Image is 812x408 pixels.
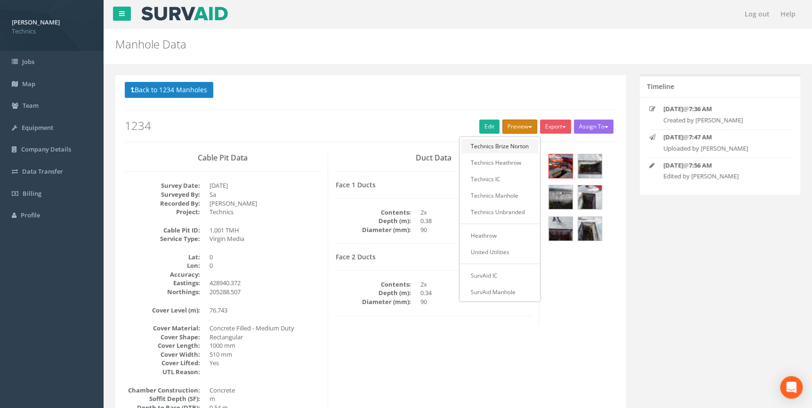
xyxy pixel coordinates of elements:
[663,144,779,153] p: Uploaded by [PERSON_NAME]
[125,199,200,208] dt: Recorded By:
[540,120,571,134] button: Export
[21,145,71,153] span: Company Details
[663,172,779,181] p: Edited by [PERSON_NAME]
[780,376,803,399] div: Open Intercom Messenger
[663,133,779,142] p: @
[125,190,200,199] dt: Surveyed By:
[209,253,321,262] dd: 0
[663,104,779,113] p: @
[125,261,200,270] dt: Lon:
[209,199,321,208] dd: [PERSON_NAME]
[125,288,200,296] dt: Northings:
[125,341,200,350] dt: Cover Length:
[335,297,410,306] dt: Diameter (mm):
[125,181,200,190] dt: Survey Date:
[578,185,602,209] img: 4fef4129-1d2e-352c-70fb-6a3804e73680_61060d1b-a683-0a09-8e3f-130dc6d0e8ab_thumb.jpg
[663,133,683,141] strong: [DATE]
[125,368,200,376] dt: UTL Reason:
[420,208,531,217] dd: 2x
[461,205,538,219] a: Technics Unbranded
[335,181,531,188] h4: Face 1 Ducts
[209,181,321,190] dd: [DATE]
[209,208,321,216] dd: Technics
[461,245,538,259] a: United Utilities
[125,359,200,368] dt: Cover Lifted:
[335,225,410,234] dt: Diameter (mm):
[125,306,200,315] dt: Cover Level (m):
[209,386,321,395] dd: Concrete
[689,161,712,169] strong: 7:56 AM
[125,386,200,395] dt: Chamber Construction:
[125,120,616,132] h2: 1234
[420,288,531,297] dd: 0.34
[125,394,200,403] dt: Soffit Depth (SF):
[502,120,537,134] button: Preview
[125,324,200,333] dt: Cover Material:
[663,116,779,125] p: Created by [PERSON_NAME]
[689,104,712,113] strong: 7:36 AM
[578,154,602,178] img: 4fef4129-1d2e-352c-70fb-6a3804e73680_a2da5eb3-5af8-e338-0c2d-1026f9e22767_thumb.jpg
[125,350,200,359] dt: Cover Width:
[335,216,410,225] dt: Depth (m):
[22,123,53,132] span: Equipment
[335,253,531,260] h4: Face 2 Ducts
[209,324,321,333] dd: Concrete Filled - Medium Duty
[461,188,538,203] a: Technics Manhole
[12,16,92,35] a: [PERSON_NAME] Technics
[23,189,41,198] span: Billing
[663,161,779,170] p: @
[22,167,63,176] span: Data Transfer
[125,234,200,243] dt: Service Type:
[125,208,200,216] dt: Project:
[420,297,531,306] dd: 90
[209,359,321,368] dd: Yes
[335,288,410,297] dt: Depth (m):
[549,154,572,178] img: 4fef4129-1d2e-352c-70fb-6a3804e73680_59a990e4-6718-e1c9-dc64-0e6d22928f57_thumb.jpg
[335,208,410,217] dt: Contents:
[461,155,538,170] a: Technics Heathrow
[23,101,39,110] span: Team
[12,18,60,26] strong: [PERSON_NAME]
[209,288,321,296] dd: 205288.507
[209,279,321,288] dd: 428940.372
[420,216,531,225] dd: 0.38
[125,253,200,262] dt: Lat:
[461,228,538,243] a: Heathrow
[209,394,321,403] dd: m
[209,234,321,243] dd: Virgin Media
[209,261,321,270] dd: 0
[335,280,410,289] dt: Contents:
[125,82,213,98] button: Back to 1234 Manholes
[209,350,321,359] dd: 510 mm
[549,217,572,240] img: 4fef4129-1d2e-352c-70fb-6a3804e73680_0df9610d-4c83-8686-a44b-88490879242b_thumb.jpg
[479,120,499,134] a: Edit
[461,285,538,299] a: SurvAid Manhole
[335,154,531,162] h3: Duct Data
[21,211,40,219] span: Profile
[578,217,602,240] img: 4fef4129-1d2e-352c-70fb-6a3804e73680_27e3a039-e2ae-100a-89fc-ab1037b965f4_thumb.jpg
[647,83,674,90] h5: Timeline
[125,226,200,235] dt: Cable Pit ID:
[209,306,321,315] dd: 76.743
[22,57,34,66] span: Jobs
[125,154,321,162] h3: Cable Pit Data
[125,279,200,288] dt: Eastings:
[420,225,531,234] dd: 90
[115,38,684,50] h2: Manhole Data
[663,104,683,113] strong: [DATE]
[125,333,200,342] dt: Cover Shape:
[420,280,531,289] dd: 2x
[461,172,538,186] a: Technics IC
[209,190,321,199] dd: Sa
[209,333,321,342] dd: Rectangular
[461,139,538,153] a: Technics Brize Norton
[574,120,613,134] button: Assign To
[209,226,321,235] dd: 1.001 TMH
[549,185,572,209] img: 4fef4129-1d2e-352c-70fb-6a3804e73680_14e174e8-80de-7b93-3aa4-40f9a30deff2_thumb.jpg
[663,161,683,169] strong: [DATE]
[22,80,35,88] span: Map
[12,27,92,36] span: Technics
[689,133,712,141] strong: 7:47 AM
[209,341,321,350] dd: 1000 mm
[461,268,538,283] a: SurvAid IC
